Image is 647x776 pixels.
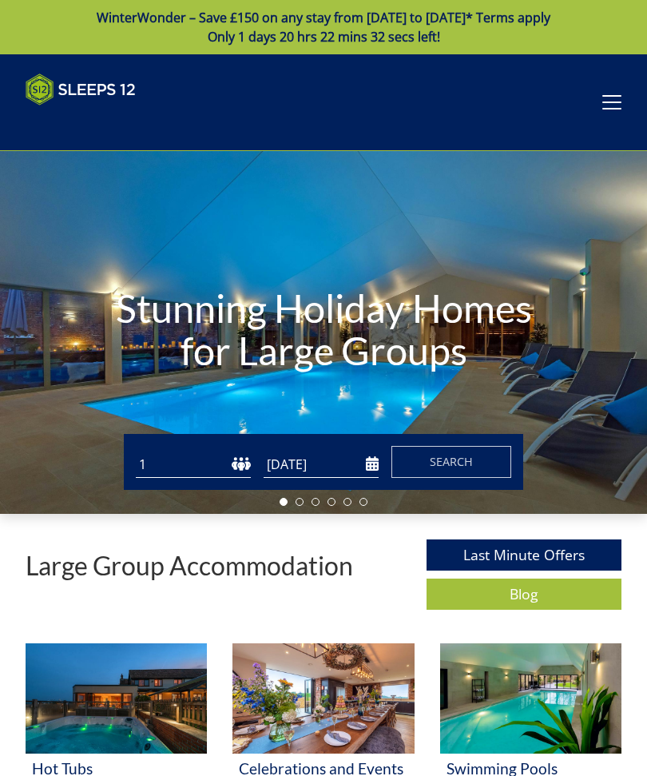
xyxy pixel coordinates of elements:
[208,28,440,46] span: Only 1 days 20 hrs 22 mins 32 secs left!
[18,115,185,129] iframe: Customer reviews powered by Trustpilot
[26,74,136,105] img: Sleeps 12
[26,551,353,579] p: Large Group Accommodation
[232,643,414,754] img: 'Celebrations and Events' - Large Group Accommodation Holiday Ideas
[264,452,379,478] input: Arrival Date
[427,539,621,571] a: Last Minute Offers
[391,446,511,478] button: Search
[430,454,473,469] span: Search
[440,643,621,754] img: 'Swimming Pools' - Large Group Accommodation Holiday Ideas
[97,255,550,404] h1: Stunning Holiday Homes for Large Groups
[26,643,207,754] img: 'Hot Tubs' - Large Group Accommodation Holiday Ideas
[427,579,621,610] a: Blog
